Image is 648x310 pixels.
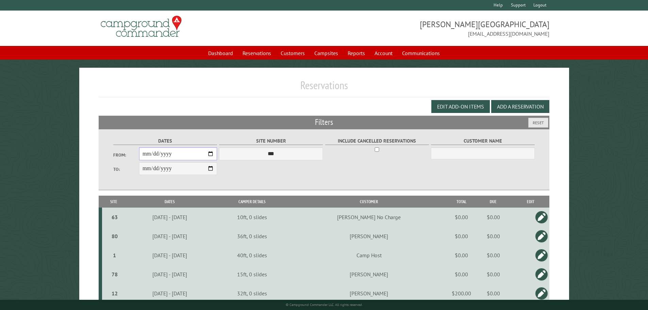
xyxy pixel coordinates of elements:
label: Include Cancelled Reservations [325,137,429,145]
div: 63 [105,214,125,221]
div: 12 [105,290,125,297]
a: Account [370,47,397,60]
a: Communications [398,47,444,60]
td: [PERSON_NAME] No Charge [290,208,448,227]
h2: Filters [99,116,550,129]
td: 32ft, 0 slides [214,284,290,303]
td: 10ft, 0 slides [214,208,290,227]
label: From: [113,152,139,158]
td: 40ft, 0 slides [214,246,290,265]
th: Dates [126,196,214,208]
td: $0.00 [475,208,512,227]
td: $0.00 [475,227,512,246]
td: [PERSON_NAME] [290,284,448,303]
th: Customer [290,196,448,208]
td: $0.00 [475,246,512,265]
td: 15ft, 0 slides [214,265,290,284]
div: [DATE] - [DATE] [127,214,213,221]
th: Due [475,196,512,208]
th: Camper Details [214,196,290,208]
td: $0.00 [475,284,512,303]
a: Reservations [238,47,275,60]
button: Edit Add-on Items [431,100,490,113]
td: $0.00 [448,246,475,265]
div: [DATE] - [DATE] [127,252,213,259]
a: Customers [277,47,309,60]
td: [PERSON_NAME] [290,265,448,284]
td: $200.00 [448,284,475,303]
a: Reports [344,47,369,60]
td: $0.00 [448,265,475,284]
img: Campground Commander [99,13,184,40]
div: 1 [105,252,125,259]
a: Dashboard [204,47,237,60]
label: To: [113,166,139,173]
th: Total [448,196,475,208]
th: Edit [512,196,550,208]
label: Site Number [219,137,323,145]
div: [DATE] - [DATE] [127,290,213,297]
td: $0.00 [475,265,512,284]
a: Campsites [310,47,342,60]
h1: Reservations [99,79,550,97]
label: Dates [113,137,217,145]
div: [DATE] - [DATE] [127,271,213,278]
span: [PERSON_NAME][GEOGRAPHIC_DATA] [EMAIL_ADDRESS][DOMAIN_NAME] [324,19,550,38]
td: $0.00 [448,227,475,246]
small: © Campground Commander LLC. All rights reserved. [286,303,363,307]
td: [PERSON_NAME] [290,227,448,246]
button: Reset [528,118,548,128]
th: Site [102,196,126,208]
td: $0.00 [448,208,475,227]
label: Customer Name [431,137,535,145]
button: Add a Reservation [491,100,549,113]
td: Camp Host [290,246,448,265]
td: 36ft, 0 slides [214,227,290,246]
div: 78 [105,271,125,278]
div: 80 [105,233,125,240]
div: [DATE] - [DATE] [127,233,213,240]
